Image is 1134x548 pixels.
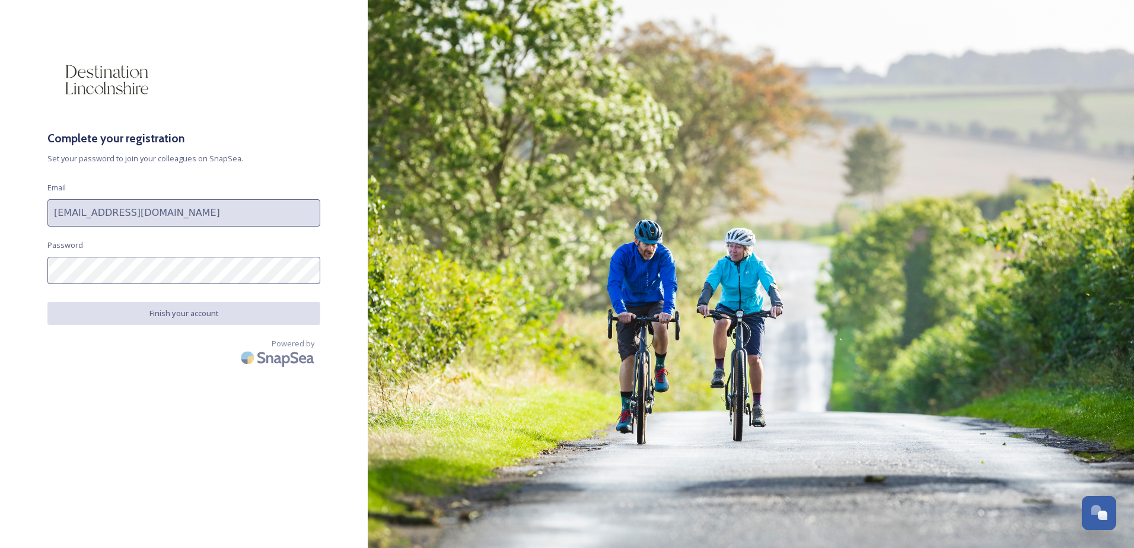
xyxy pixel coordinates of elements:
[47,302,320,325] button: Finish your account
[47,240,83,251] span: Password
[47,153,320,164] span: Set your password to join your colleagues on SnapSea.
[47,47,166,112] img: DESTINATION-LINCOLNSHIRE-%EF%BF%BD-Charcoal_RGB_MASTER-LOGO.webp
[1082,496,1116,530] button: Open Chat
[47,182,66,193] span: Email
[237,344,320,372] img: SnapSea Logo
[272,338,314,349] span: Powered by
[47,130,320,147] h3: Complete your registration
